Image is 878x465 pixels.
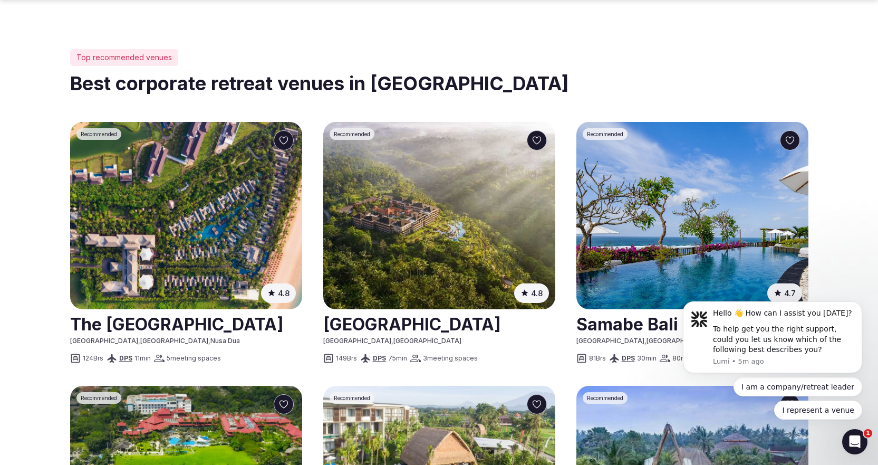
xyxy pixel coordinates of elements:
[334,130,370,138] span: Recommended
[587,394,623,402] span: Recommended
[330,128,374,140] div: Recommended
[647,337,715,345] span: [GEOGRAPHIC_DATA]
[576,310,808,337] a: View venue
[583,392,628,404] div: Recommended
[323,337,391,345] span: [GEOGRAPHIC_DATA]
[119,354,132,362] a: DPS
[167,354,221,363] span: 5 meeting spaces
[83,354,103,363] span: 124 Brs
[70,122,302,309] a: See The St. Regis Bali Resort
[140,337,208,345] span: [GEOGRAPHIC_DATA]
[330,392,374,404] div: Recommended
[576,122,808,309] img: Samabe Bali Suites & Villas
[70,310,302,337] h2: The [GEOGRAPHIC_DATA]
[208,337,210,345] span: ,
[388,354,407,363] span: 75 min
[864,429,872,438] span: 1
[576,122,808,309] a: See Samabe Bali Suites & Villas
[589,354,606,363] span: 81 Brs
[587,130,623,138] span: Recommended
[323,122,555,309] img: Padma Resort Ubud
[323,310,555,337] a: View venue
[70,122,302,309] img: The St. Regis Bali Resort
[261,283,296,303] button: 4.8
[514,283,549,303] button: 4.8
[644,337,647,345] span: ,
[334,394,370,402] span: Recommended
[531,288,543,299] span: 4.8
[393,337,461,345] span: [GEOGRAPHIC_DATA]
[323,310,555,337] h2: [GEOGRAPHIC_DATA]
[81,130,117,138] span: Recommended
[373,354,386,362] a: DPS
[70,49,178,66] div: Top recommended venues
[576,310,808,337] h2: Samabe Bali Suites & Villas
[138,337,140,345] span: ,
[76,128,121,140] div: Recommended
[667,243,878,436] iframe: Intercom notifications message
[391,337,393,345] span: ,
[423,354,478,363] span: 3 meeting spaces
[70,337,138,345] span: [GEOGRAPHIC_DATA]
[583,128,628,140] div: Recommended
[622,354,635,362] a: DPS
[323,122,555,309] a: See Padma Resort Ubud
[76,392,121,404] div: Recommended
[81,394,117,402] span: Recommended
[278,288,290,299] span: 4.8
[842,429,867,454] iframe: Intercom live chat
[210,337,240,345] span: Nusa Dua
[134,354,151,363] span: 11 min
[637,354,657,363] span: 30 min
[70,70,808,97] h2: Best corporate retreat venues in [GEOGRAPHIC_DATA]
[576,337,644,345] span: [GEOGRAPHIC_DATA]
[70,310,302,337] a: View venue
[336,354,357,363] span: 149 Brs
